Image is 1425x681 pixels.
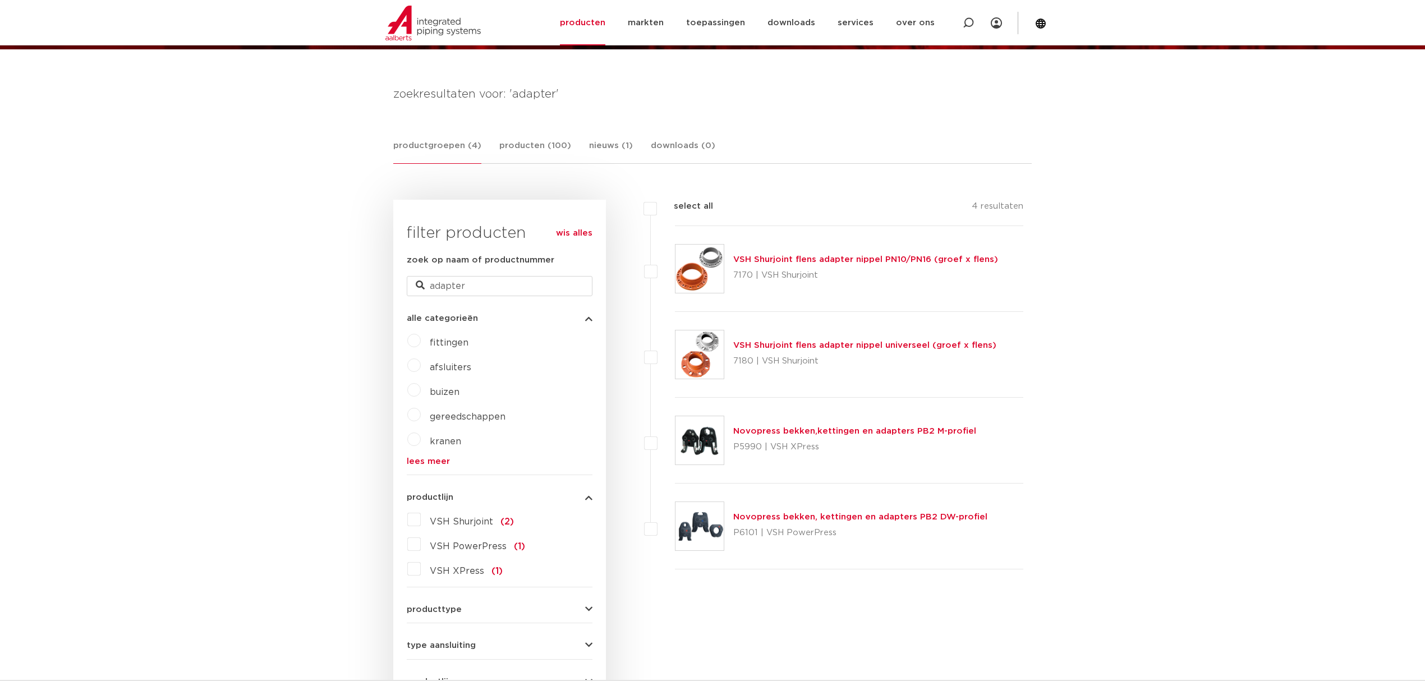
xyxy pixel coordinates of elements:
a: wis alles [556,227,592,240]
a: afsluiters [430,363,471,372]
a: kranen [430,437,461,446]
img: Thumbnail for Novopress bekken,kettingen en adapters PB2 M-profiel [675,416,724,464]
span: (1) [491,567,503,576]
p: P6101 | VSH PowerPress [733,524,987,542]
a: lees meer [407,457,592,466]
a: productgroepen (4) [393,139,481,164]
button: producttype [407,605,592,614]
h4: zoekresultaten voor: 'adapter' [393,85,1032,103]
a: VSH Shurjoint flens adapter nippel universeel (groef x flens) [733,341,996,349]
a: nieuws (1) [589,139,633,163]
img: Thumbnail for VSH Shurjoint flens adapter nippel PN10/PN16 (groef x flens) [675,245,724,293]
a: producten (100) [499,139,571,163]
button: type aansluiting [407,641,592,650]
img: Thumbnail for Novopress bekken, kettingen en adapters PB2 DW-profiel [675,502,724,550]
label: zoek op naam of productnummer [407,254,554,267]
p: 7170 | VSH Shurjoint [733,266,998,284]
input: zoeken [407,276,592,296]
span: VSH XPress [430,567,484,576]
span: (2) [500,517,514,526]
span: producttype [407,605,462,614]
a: Novopress bekken,kettingen en adapters PB2 M-profiel [733,427,976,435]
a: VSH Shurjoint flens adapter nippel PN10/PN16 (groef x flens) [733,255,998,264]
button: productlijn [407,493,592,501]
a: Novopress bekken, kettingen en adapters PB2 DW-profiel [733,513,987,521]
h3: filter producten [407,222,592,245]
p: P5990 | VSH XPress [733,438,976,456]
span: alle categorieën [407,314,478,323]
p: 4 resultaten [972,200,1023,217]
a: downloads (0) [651,139,715,163]
span: VSH PowerPress [430,542,507,551]
a: fittingen [430,338,468,347]
span: type aansluiting [407,641,476,650]
label: select all [657,200,713,213]
p: 7180 | VSH Shurjoint [733,352,996,370]
span: VSH Shurjoint [430,517,493,526]
a: gereedschappen [430,412,505,421]
img: Thumbnail for VSH Shurjoint flens adapter nippel universeel (groef x flens) [675,330,724,379]
span: productlijn [407,493,453,501]
a: buizen [430,388,459,397]
span: (1) [514,542,525,551]
button: alle categorieën [407,314,592,323]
